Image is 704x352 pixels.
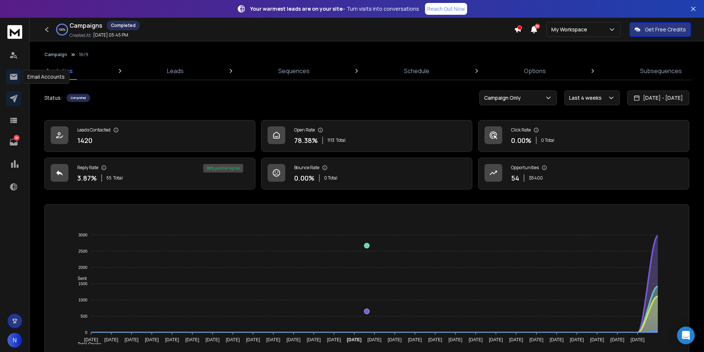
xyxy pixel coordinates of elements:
[469,337,483,342] tspan: [DATE]
[246,337,260,342] tspan: [DATE]
[78,298,87,302] tspan: 1000
[250,5,343,12] strong: Your warmest leads are on your site
[636,62,686,80] a: Subsequences
[23,70,69,84] div: Email Accounts
[145,337,159,342] tspan: [DATE]
[113,175,123,181] span: Total
[399,62,434,80] a: Schedule
[72,342,101,347] span: Total Opens
[44,94,62,102] p: Status:
[286,337,300,342] tspan: [DATE]
[165,337,179,342] tspan: [DATE]
[84,337,98,342] tspan: [DATE]
[627,90,689,105] button: [DATE] - [DATE]
[167,66,184,75] p: Leads
[78,249,87,253] tspan: 2500
[520,62,550,80] a: Options
[511,135,531,146] p: 0.00 %
[611,337,625,342] tspan: [DATE]
[85,330,87,335] tspan: 0
[524,66,546,75] p: Options
[511,127,531,133] p: Click Rate
[77,135,92,146] p: 1420
[511,173,519,183] p: 54
[294,135,318,146] p: 78.38 %
[266,337,280,342] tspan: [DATE]
[44,52,67,58] button: Campaign
[250,5,419,13] p: – Turn visits into conversations
[69,33,92,38] p: Created At:
[336,137,346,143] span: Total
[590,337,604,342] tspan: [DATE]
[185,337,199,342] tspan: [DATE]
[294,173,314,183] p: 0.00 %
[44,158,255,189] a: Reply Rate3.87%55Total98% positive replies
[645,26,686,33] p: Get Free Credits
[78,265,87,270] tspan: 2000
[677,327,695,344] div: Open Intercom Messenger
[448,337,462,342] tspan: [DATE]
[79,52,88,58] p: 16/9
[7,333,22,348] button: N
[77,173,97,183] p: 3.87 %
[511,165,539,171] p: Opportunities
[125,337,139,342] tspan: [DATE]
[93,32,128,38] p: [DATE] 05:45 PM
[541,137,554,143] p: 0 Total
[307,337,321,342] tspan: [DATE]
[427,5,465,13] p: Reach Out Now
[489,337,503,342] tspan: [DATE]
[59,27,65,32] p: 100 %
[569,94,605,102] p: Last 4 weeks
[78,233,87,237] tspan: 3000
[163,62,188,80] a: Leads
[106,175,112,181] span: 55
[327,137,334,143] span: 1113
[81,314,87,318] tspan: 500
[77,165,98,171] p: Reply Rate
[428,337,442,342] tspan: [DATE]
[408,337,422,342] tspan: [DATE]
[570,337,584,342] tspan: [DATE]
[6,135,21,150] a: 96
[640,66,682,75] p: Subsequences
[205,337,220,342] tspan: [DATE]
[107,21,140,30] div: Completed
[484,94,524,102] p: Campaign Only
[72,276,87,281] span: Sent
[347,337,362,342] tspan: [DATE]
[478,120,689,152] a: Click Rate0.00%0 Total
[78,281,87,286] tspan: 1500
[367,337,381,342] tspan: [DATE]
[327,337,341,342] tspan: [DATE]
[294,165,319,171] p: Bounce Rate
[77,127,110,133] p: Leads Contacted
[324,175,337,181] p: 0 Total
[274,62,314,80] a: Sequences
[294,127,315,133] p: Open Rate
[261,120,472,152] a: Open Rate78.38%1113Total
[550,337,564,342] tspan: [DATE]
[425,3,467,15] a: Reach Out Now
[278,66,310,75] p: Sequences
[69,21,102,30] h1: Campaigns
[530,337,544,342] tspan: [DATE]
[14,135,20,141] p: 96
[478,158,689,189] a: Opportunities54$5400
[629,22,691,37] button: Get Free Credits
[551,26,590,33] p: My Workspace
[509,337,523,342] tspan: [DATE]
[404,66,429,75] p: Schedule
[44,120,255,152] a: Leads Contacted1420
[630,337,645,342] tspan: [DATE]
[261,158,472,189] a: Bounce Rate0.00%0 Total
[104,337,118,342] tspan: [DATE]
[529,175,543,181] p: $ 5400
[67,94,90,102] div: Completed
[226,337,240,342] tspan: [DATE]
[203,164,243,172] div: 98 % positive replies
[41,62,77,80] a: Analytics
[7,25,22,39] img: logo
